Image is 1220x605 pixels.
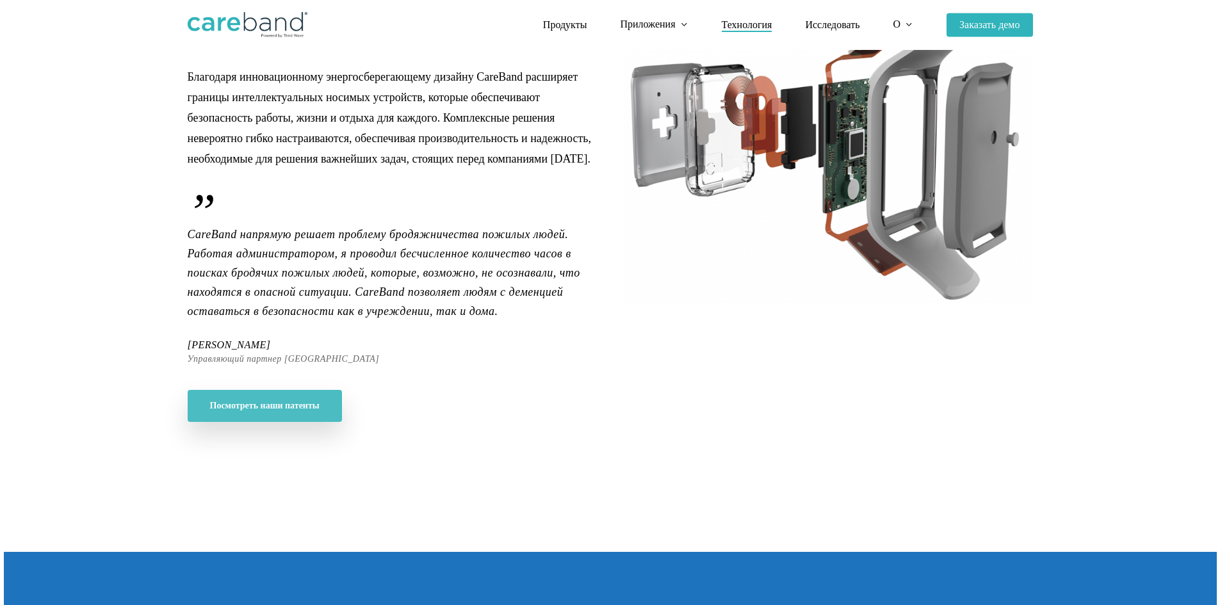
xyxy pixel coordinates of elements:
[620,19,688,30] a: Приложения
[722,19,772,30] font: Технология
[188,228,580,318] font: CareBand напрямую решает проблему бродяжничества пожилых людей. Работая администратором, я провод...
[188,70,592,165] font: Благодаря инновационному энергосберегающему дизайну CareBand расширяет границы интеллектуальных н...
[543,19,587,30] font: Продукты
[543,20,587,30] a: Продукты
[188,339,271,350] font: [PERSON_NAME]
[959,19,1020,30] font: Заказать демо
[188,390,342,422] a: Посмотреть наши патенты
[620,19,675,29] font: Приложения
[210,401,320,410] font: Посмотреть наши патенты
[893,19,914,30] a: О
[805,20,859,30] a: Исследовать
[893,19,901,29] font: О
[722,20,772,30] a: Технология
[188,184,216,240] font: ”
[947,20,1032,30] a: Заказать демо
[805,19,859,30] font: Исследовать
[188,354,380,364] font: Управляющий партнер [GEOGRAPHIC_DATA]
